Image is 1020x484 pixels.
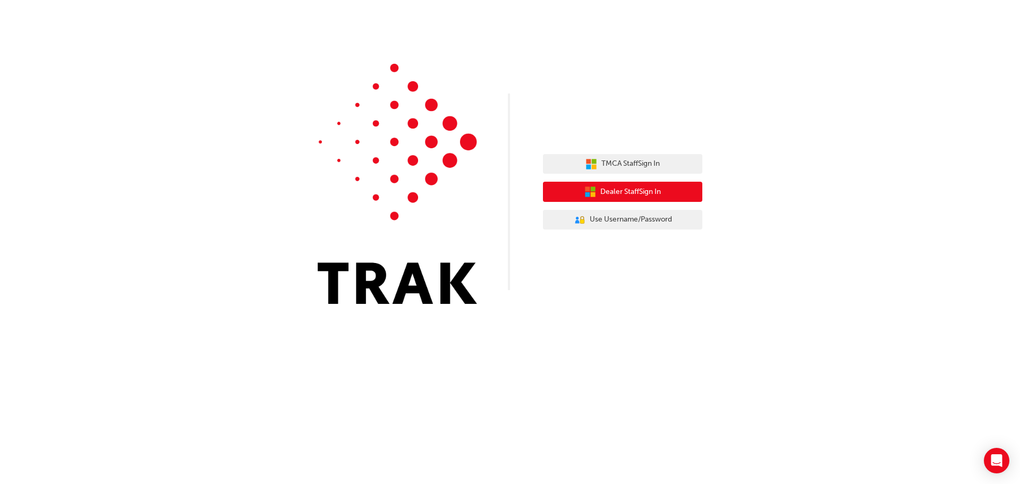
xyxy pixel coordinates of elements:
[601,158,660,170] span: TMCA Staff Sign In
[318,64,477,304] img: Trak
[984,448,1009,473] div: Open Intercom Messenger
[600,186,661,198] span: Dealer Staff Sign In
[543,154,702,174] button: TMCA StaffSign In
[543,210,702,230] button: Use Username/Password
[590,214,672,226] span: Use Username/Password
[543,182,702,202] button: Dealer StaffSign In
